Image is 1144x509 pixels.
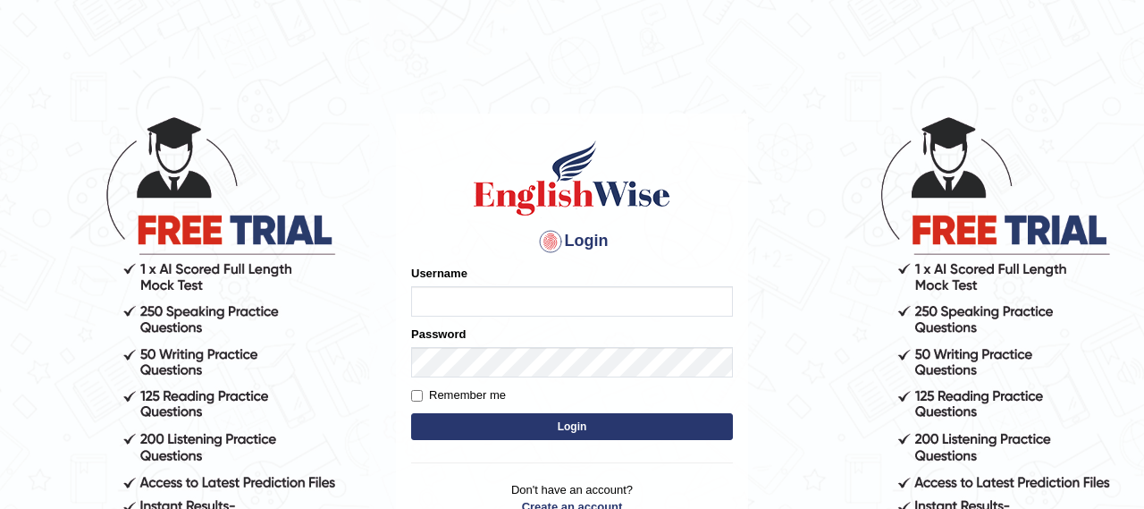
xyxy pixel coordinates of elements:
[411,326,466,343] label: Password
[411,227,733,256] h4: Login
[411,390,423,402] input: Remember me
[411,413,733,440] button: Login
[470,138,674,218] img: Logo of English Wise sign in for intelligent practice with AI
[411,265,467,282] label: Username
[411,386,506,404] label: Remember me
